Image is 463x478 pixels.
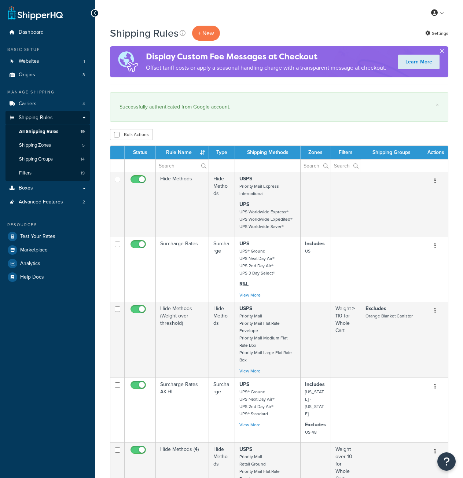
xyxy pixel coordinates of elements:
small: UPS® Ground UPS Next Day Air® UPS 2nd Day Air® UPS® Standard [239,389,275,417]
strong: Excludes [365,305,386,312]
span: Filters [19,170,32,176]
span: Marketplace [20,247,48,253]
small: [US_STATE] - [US_STATE] [305,389,324,417]
span: Test Your Rates [20,234,55,240]
a: Analytics [5,257,90,270]
li: Filters [5,166,90,180]
td: Surcharge Rates [156,237,209,302]
a: View More [239,368,261,374]
div: Successfully authenticated from Google account. [120,102,439,112]
strong: Includes [305,240,325,247]
span: 5 [82,142,85,148]
li: Websites [5,55,90,68]
td: Hide Methods (Weight over threshold) [156,302,209,378]
th: Filters [331,146,361,159]
a: Origins 3 [5,68,90,82]
td: Surcharge [209,378,235,442]
a: Carriers 4 [5,97,90,111]
span: Carriers [19,101,37,107]
li: Origins [5,68,90,82]
a: Help Docs [5,271,90,284]
a: Shipping Groups 14 [5,152,90,166]
a: Shipping Zones 5 [5,139,90,152]
a: Settings [425,28,448,38]
strong: R&L [239,280,249,288]
a: Dashboard [5,26,90,39]
button: Bulk Actions [110,129,153,140]
img: duties-banner-06bc72dcb5fe05cb3f9472aba00be2ae8eb53ab6f0d8bb03d382ba314ac3c341.png [110,46,146,77]
a: Shipping Rules [5,111,90,125]
a: View More [239,292,261,298]
a: Advanced Features 2 [5,195,90,209]
h1: Shipping Rules [110,26,179,40]
small: Priority Mail Priority Mail Flat Rate Envelope Priority Mail Medium Flat Rate Box Priority Mail L... [239,313,292,363]
span: 1 [84,58,85,65]
span: 19 [81,170,85,176]
small: UPS® Ground UPS Next Day Air® UPS 2nd Day Air® UPS 3 Day Select® [239,248,275,276]
span: 19 [80,129,85,135]
span: Boxes [19,185,33,191]
li: Test Your Rates [5,230,90,243]
th: Shipping Groups [361,146,422,159]
li: Shipping Rules [5,111,90,181]
a: ShipperHQ Home [8,5,63,20]
span: All Shipping Rules [19,129,58,135]
small: US 48 [305,429,317,435]
td: Surcharge [209,237,235,302]
span: 3 [82,72,85,78]
th: Rule Name : activate to sort column ascending [156,146,209,159]
strong: UPS [239,201,249,208]
strong: UPS [239,240,249,247]
a: Marketplace [5,243,90,257]
a: Filters 19 [5,166,90,180]
a: View More [239,422,261,428]
span: Dashboard [19,29,44,36]
small: US [305,248,310,254]
td: Hide Methods [156,172,209,237]
span: Origins [19,72,35,78]
strong: USPS [239,445,252,453]
li: All Shipping Rules [5,125,90,139]
span: Shipping Groups [19,156,53,162]
a: Boxes [5,181,90,195]
span: Analytics [20,261,40,267]
input: Search [301,159,330,172]
span: Help Docs [20,274,44,280]
p: + New [192,26,220,41]
span: Advanced Features [19,199,63,205]
th: Actions [422,146,448,159]
span: 4 [82,101,85,107]
div: Basic Setup [5,47,90,53]
a: Learn More [398,55,440,69]
h4: Display Custom Fee Messages at Checkout [146,51,386,63]
li: Shipping Groups [5,152,90,166]
a: All Shipping Rules 19 [5,125,90,139]
th: Shipping Methods [235,146,301,159]
input: Search [156,159,209,172]
span: Websites [19,58,39,65]
span: Shipping Rules [19,115,53,121]
li: Shipping Zones [5,139,90,152]
div: Resources [5,222,90,228]
td: Weight ≥ 110 for Whole Cart [331,302,361,378]
span: 14 [81,156,85,162]
li: Advanced Features [5,195,90,209]
input: Search [331,159,361,172]
strong: Includes [305,380,325,388]
td: Hide Methods [209,302,235,378]
span: 2 [82,199,85,205]
span: Shipping Zones [19,142,51,148]
strong: UPS [239,380,249,388]
strong: USPS [239,305,252,312]
strong: USPS [239,175,252,183]
strong: Excludes [305,421,326,429]
li: Carriers [5,97,90,111]
small: Orange Blanket Canister [365,313,413,319]
th: Zones [301,146,331,159]
td: Hide Methods [209,172,235,237]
